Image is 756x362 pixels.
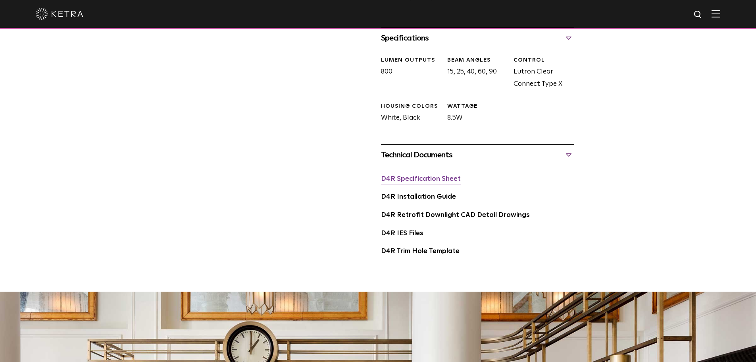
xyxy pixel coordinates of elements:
div: Specifications [381,32,574,45]
div: HOUSING COLORS [381,103,441,110]
div: 15, 25, 40, 60, 90 [441,56,508,91]
div: White, Black [375,103,441,124]
div: Lutron Clear Connect Type X [508,56,574,91]
a: D4R Specification Sheet [381,176,461,182]
div: CONTROL [514,56,574,64]
div: Beam Angles [447,56,508,64]
div: LUMEN OUTPUTS [381,56,441,64]
img: Hamburger%20Nav.svg [712,10,720,17]
a: D4R Retrofit Downlight CAD Detail Drawings [381,212,530,219]
div: Technical Documents [381,149,574,161]
a: D4R IES Files [381,230,423,237]
div: 8.5W [441,103,508,124]
div: WATTAGE [447,103,508,110]
a: D4R Trim Hole Template [381,248,460,255]
div: 800 [375,56,441,91]
a: D4R Installation Guide [381,194,456,200]
img: search icon [693,10,703,20]
img: ketra-logo-2019-white [36,8,83,20]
